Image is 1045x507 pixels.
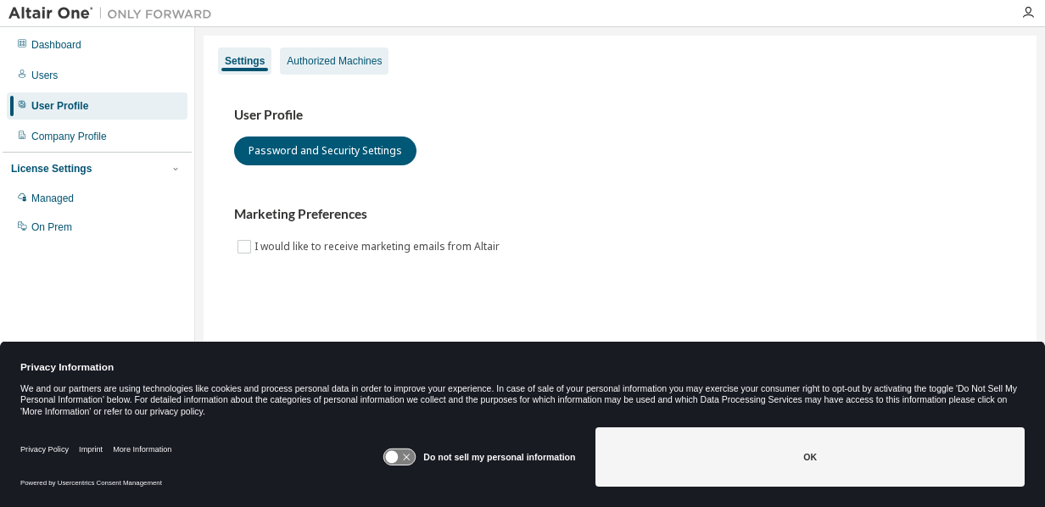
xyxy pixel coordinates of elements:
[225,54,265,68] div: Settings
[31,69,58,82] div: Users
[254,237,503,257] label: I would like to receive marketing emails from Altair
[234,107,1006,124] h3: User Profile
[234,136,416,165] button: Password and Security Settings
[31,130,107,143] div: Company Profile
[31,192,74,205] div: Managed
[8,5,221,22] img: Altair One
[11,162,92,175] div: License Settings
[31,220,72,234] div: On Prem
[287,54,382,68] div: Authorized Machines
[234,206,1006,223] h3: Marketing Preferences
[31,38,81,52] div: Dashboard
[31,99,88,113] div: User Profile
